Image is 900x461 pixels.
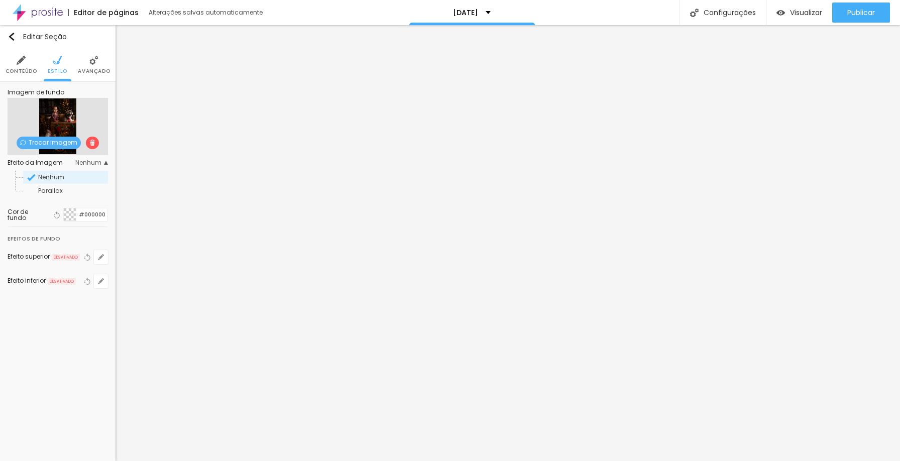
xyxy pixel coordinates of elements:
[690,9,699,17] img: Icone
[89,56,98,65] img: Icone
[38,186,63,195] span: Parallax
[20,140,26,146] img: Icone
[75,160,108,166] span: Nenhum
[832,3,890,23] button: Publicar
[89,140,95,146] img: Icone
[27,173,36,182] img: Icone
[6,69,37,74] span: Conteúdo
[453,9,478,16] p: [DATE]
[38,173,64,181] span: Nenhum
[776,9,785,17] img: view-1.svg
[68,9,139,16] div: Editor de páginas
[48,278,76,285] span: DESATIVADO
[17,56,26,65] img: Icone
[78,69,110,74] span: Avançado
[766,3,832,23] button: Visualizar
[790,9,822,17] span: Visualizar
[149,10,264,16] div: Alterações salvas automaticamente
[8,89,108,95] div: Imagem de fundo
[52,254,80,261] span: DESATIVADO
[53,56,62,65] img: Icone
[847,9,875,17] span: Publicar
[48,69,67,74] span: Estilo
[8,233,60,244] div: Efeitos de fundo
[8,209,47,221] div: Cor de fundo
[8,227,108,245] div: Efeitos de fundo
[17,137,81,149] span: Trocar imagem
[8,254,50,260] div: Efeito superior
[116,25,900,461] iframe: Editor
[8,160,75,166] div: Efeito da Imagem
[8,33,16,41] img: Icone
[8,278,46,284] div: Efeito inferior
[8,33,67,41] div: Editar Seção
